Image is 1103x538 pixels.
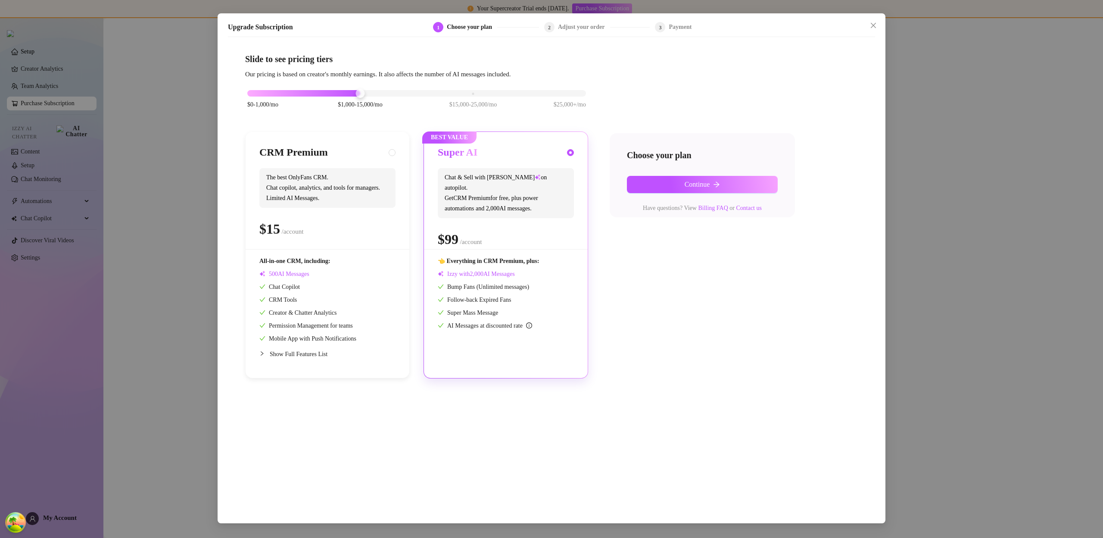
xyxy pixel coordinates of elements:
[259,335,356,342] span: Mobile App with Push Notifications
[259,322,265,328] span: check
[228,22,293,32] h5: Upgrade Subscription
[698,205,728,211] a: Billing FAQ
[259,284,265,290] span: check
[422,131,477,144] span: BEST VALUE
[259,297,297,303] span: CRM Tools
[259,297,265,303] span: check
[627,149,778,161] h4: Choose your plan
[259,335,265,341] span: check
[338,100,382,109] span: $1,000-15,000/mo
[669,22,692,32] div: Payment
[736,205,762,211] a: Contact us
[447,22,497,32] div: Choose your plan
[866,22,880,29] span: Close
[659,25,661,31] span: 3
[259,284,300,290] span: Chat Copilot
[438,231,458,247] span: $
[259,258,330,264] span: All-in-one CRM, including:
[438,297,511,303] span: Follow-back Expired Fans
[866,19,880,32] button: Close
[270,351,327,357] span: Show Full Features List
[259,146,328,160] h3: CRM Premium
[558,22,610,32] div: Adjust your order
[7,514,24,531] button: Open Tanstack query devtools
[526,322,532,328] span: info-circle
[438,284,444,290] span: check
[437,25,439,31] span: 1
[438,322,444,328] span: check
[438,310,498,316] span: Super Mass Message
[282,228,304,235] span: /account
[259,351,265,356] span: collapsed
[449,100,497,109] span: $15,000-25,000/mo
[438,310,444,316] span: check
[643,205,762,211] span: Have questions? View or
[554,100,586,109] span: $25,000+/mo
[685,181,710,188] span: Continue
[247,100,278,109] span: $0-1,000/mo
[245,53,858,65] h4: Slide to see pricing tiers
[259,310,337,316] span: Creator & Chatter Analytics
[259,271,309,277] span: AI Messages
[245,71,511,78] span: Our pricing is based on creator's monthly earnings. It also affects the number of AI messages inc...
[627,176,778,193] button: Continuearrow-right
[548,25,551,31] span: 2
[438,168,574,218] span: Chat & Sell with [PERSON_NAME] on autopilot. Get CRM Premium for free, plus power automations and...
[438,271,515,277] span: Izzy with AI Messages
[438,297,444,303] span: check
[713,181,720,188] span: arrow-right
[259,344,396,364] div: Show Full Features List
[259,221,280,237] span: $
[870,22,877,29] span: close
[447,322,532,329] span: AI Messages at discounted rate
[259,310,265,316] span: check
[259,168,396,208] span: The best OnlyFans CRM. Chat copilot, analytics, and tools for managers. Limited AI Messages.
[438,258,539,264] span: 👈 Everything in CRM Premium, plus:
[438,146,477,160] h3: Super AI
[460,238,482,245] span: /account
[259,322,353,329] span: Permission Management for teams
[438,284,529,290] span: Bump Fans (Unlimited messages)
